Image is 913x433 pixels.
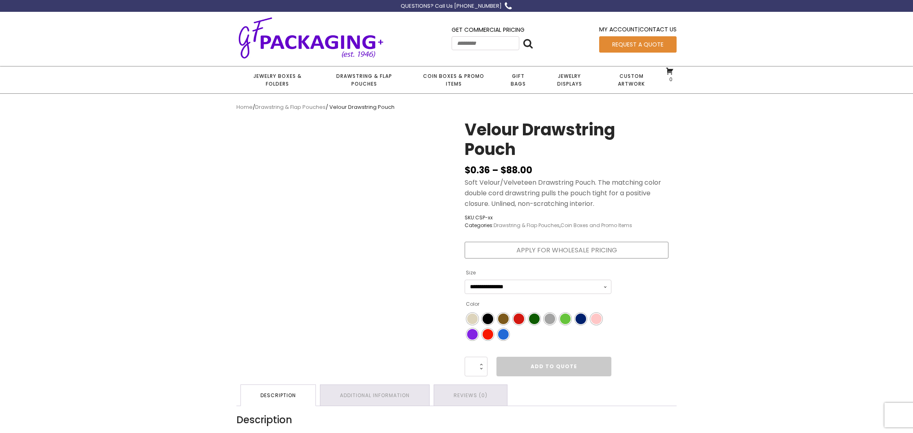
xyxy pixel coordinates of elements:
[465,164,470,177] span: $
[465,177,668,209] p: Soft Velour/Velveteen Drawstring Pouch. The matching color double cord drawstring pulls the pouch...
[465,214,632,221] span: SKU:
[236,66,318,93] a: Jewelry Boxes & Folders
[236,103,253,111] a: Home
[539,66,600,93] a: Jewelry Displays
[497,313,509,325] li: Brown
[466,313,479,325] li: Beige
[560,222,632,229] a: Coin Boxes and Promo Items
[599,36,677,53] a: Request a Quote
[241,385,315,406] a: Description
[600,66,663,93] a: Custom Artwork
[466,266,476,279] label: Size
[236,103,677,112] nav: Breadcrumb
[494,222,560,229] a: Drawstring & Flap Pouches
[401,2,502,11] div: QUESTIONS? Call Us [PHONE_NUMBER]
[434,385,507,406] a: Reviews (0)
[492,164,498,177] span: –
[318,66,410,93] a: Drawstring & Flap Pouches
[452,26,525,34] a: Get Commercial Pricing
[236,414,677,426] h2: Description
[496,357,611,376] a: Add to Quote
[501,164,506,177] span: $
[666,67,674,82] a: 0
[599,25,677,36] div: |
[465,357,487,376] input: Product quantity
[640,25,677,33] a: Contact Us
[482,313,494,325] li: Black
[528,313,540,325] li: Green
[599,25,638,33] a: My Account
[575,313,587,325] li: Navy Blue
[465,164,490,177] bdi: 0.36
[255,103,326,111] a: Drawstring & Flap Pouches
[410,66,497,93] a: Coin Boxes & Promo Items
[465,221,632,229] span: Categories: ,
[465,311,611,342] ul: Color
[466,328,479,340] li: Purple
[667,76,673,83] span: 0
[497,66,539,93] a: Gift Bags
[482,328,494,340] li: Red
[475,214,493,221] span: CSP-xx
[590,313,602,325] li: Pink
[466,298,479,311] label: Color
[497,328,509,340] li: Royal Blue
[513,313,525,325] li: Burgundy
[320,385,429,406] a: Additional information
[236,15,386,60] img: GF Packaging + - Established 1946
[501,164,532,177] bdi: 88.00
[465,120,668,163] h1: Velour Drawstring Pouch
[544,313,556,325] li: Grey
[559,313,571,325] li: Kelly Green
[465,242,668,259] a: Apply for Wholesale Pricing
